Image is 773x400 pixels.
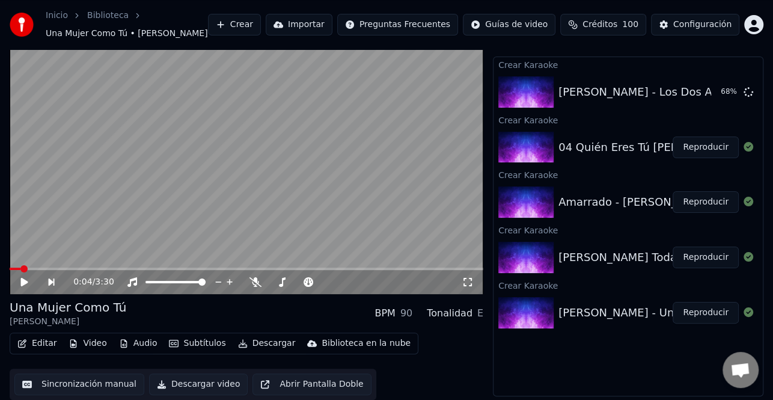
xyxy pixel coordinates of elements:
button: Configuración [651,14,739,35]
div: Crear Karaoke [493,278,763,292]
button: Guías de video [463,14,555,35]
div: E [477,306,483,321]
div: Chat abierto [723,352,759,388]
div: Tonalidad [427,306,472,321]
div: BPM [374,306,395,321]
a: Biblioteca [87,10,129,22]
a: Inicio [46,10,68,22]
img: youka [10,13,34,37]
button: Sincronización manual [14,374,144,395]
span: 100 [622,19,638,31]
div: Amarrado - [PERSON_NAME] [558,194,712,211]
button: Créditos100 [560,14,646,35]
button: Reproducir [673,302,739,324]
span: Créditos [582,19,617,31]
div: Configuración [673,19,732,31]
button: Editar [13,335,61,352]
div: 04 Quién Eres Tú [PERSON_NAME] - [558,139,750,156]
div: Crear Karaoke [493,223,763,237]
div: Crear Karaoke [493,57,763,72]
button: Descargar [233,335,301,352]
div: / [73,276,102,288]
button: Reproducir [673,137,739,158]
div: Una Mujer Como Tú [10,299,126,316]
div: [PERSON_NAME] Toda una Mujer [558,249,734,266]
button: Importar [266,14,332,35]
button: Subtítulos [164,335,230,352]
span: Una Mujer Como Tú • [PERSON_NAME] [46,28,208,40]
button: Audio [114,335,162,352]
button: Reproducir [673,247,739,268]
div: 68 % [721,87,739,97]
button: Crear [208,14,261,35]
div: [PERSON_NAME] - Una Mujer Como Tú [558,304,764,321]
button: Reproducir [673,191,739,213]
span: 0:04 [73,276,92,288]
button: Descargar video [149,374,248,395]
div: Crear Karaoke [493,167,763,182]
div: Biblioteca en la nube [322,337,411,349]
div: 90 [400,306,412,321]
div: [PERSON_NAME] - Los Dos Amantes [558,84,753,100]
nav: breadcrumb [46,10,208,40]
button: Preguntas Frecuentes [337,14,458,35]
span: 3:30 [95,276,114,288]
button: Abrir Pantalla Doble [252,374,371,395]
div: [PERSON_NAME] [10,316,126,328]
button: Video [64,335,111,352]
div: Crear Karaoke [493,112,763,127]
